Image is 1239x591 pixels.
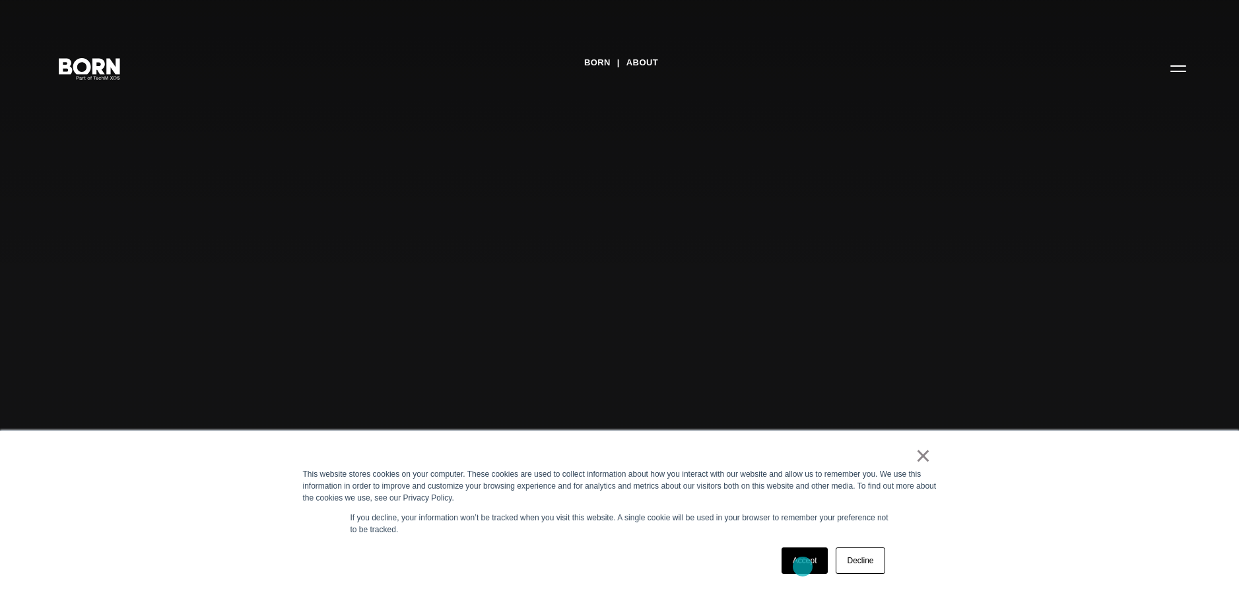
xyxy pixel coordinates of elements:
[303,468,937,504] div: This website stores cookies on your computer. These cookies are used to collect information about...
[782,547,828,574] a: Accept
[1162,54,1194,82] button: Open
[584,53,611,73] a: BORN
[836,547,885,574] a: Decline
[351,512,889,536] p: If you decline, your information won’t be tracked when you visit this website. A single cookie wi...
[916,450,931,462] a: ×
[626,53,658,73] a: About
